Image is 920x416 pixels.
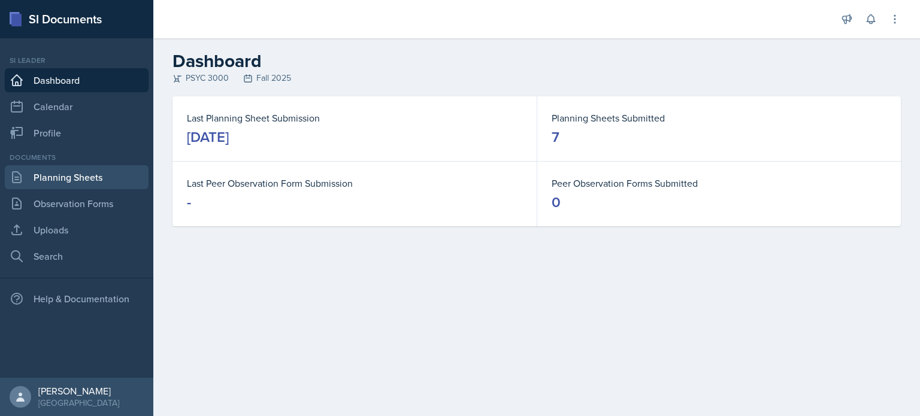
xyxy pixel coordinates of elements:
a: Observation Forms [5,192,149,215]
a: Uploads [5,218,149,242]
div: 7 [552,127,559,147]
a: Search [5,244,149,268]
dt: Planning Sheets Submitted [552,111,886,125]
div: PSYC 3000 Fall 2025 [172,72,901,84]
div: [GEOGRAPHIC_DATA] [38,397,119,409]
div: Help & Documentation [5,287,149,311]
a: Planning Sheets [5,165,149,189]
a: Dashboard [5,68,149,92]
dt: Peer Observation Forms Submitted [552,176,886,190]
div: Documents [5,152,149,163]
dt: Last Planning Sheet Submission [187,111,522,125]
a: Profile [5,121,149,145]
div: - [187,193,191,212]
dt: Last Peer Observation Form Submission [187,176,522,190]
a: Calendar [5,95,149,119]
div: Si leader [5,55,149,66]
div: [DATE] [187,127,229,147]
div: [PERSON_NAME] [38,385,119,397]
div: 0 [552,193,561,212]
h2: Dashboard [172,50,901,72]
